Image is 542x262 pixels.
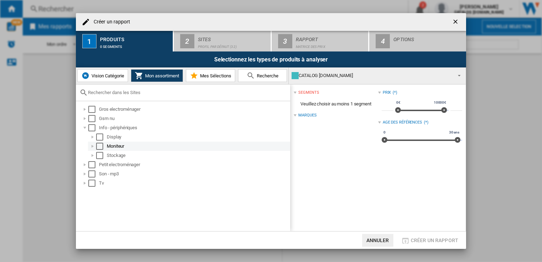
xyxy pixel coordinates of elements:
[198,34,268,41] div: Sites
[107,133,289,141] div: Display
[99,180,289,187] div: Tv
[298,90,319,95] div: segments
[296,34,366,41] div: Rapport
[99,115,289,122] div: Gsm nu
[143,73,179,78] span: Mon assortiment
[107,143,289,150] div: Moniteur
[448,130,460,135] span: 30 ans
[411,238,458,243] span: Créer un rapport
[449,15,463,29] button: getI18NText('BUTTONS.CLOSE_DIALOG')
[96,143,107,150] md-checkbox: Select
[88,180,99,187] md-checkbox: Select
[292,71,452,81] div: CATALOG [DOMAIN_NAME]
[399,234,460,247] button: Créer un rapport
[107,152,289,159] div: Stockage
[81,71,90,80] img: wiser-icon-blue.png
[99,124,289,131] div: Info - périphériques
[198,73,231,78] span: Mes Sélections
[90,73,124,78] span: Vision Catégorie
[100,41,170,49] div: 0 segments
[88,161,99,168] md-checkbox: Select
[88,106,99,113] md-checkbox: Select
[382,130,387,135] span: 0
[395,100,402,105] span: 0€
[180,34,194,48] div: 2
[376,34,390,48] div: 4
[99,161,289,168] div: Petit electroménager
[296,41,366,49] div: Matrice des prix
[96,133,107,141] md-checkbox: Select
[174,31,271,51] button: 2 Sites Profil par défaut (32)
[131,69,183,82] button: Mon assortiment
[294,97,378,111] span: Veuillez choisir au moins 1 segment
[433,100,447,105] span: 10000€
[99,170,289,178] div: Son - mp3
[278,34,292,48] div: 3
[100,34,170,41] div: Produits
[369,31,466,51] button: 4 Options
[393,34,463,41] div: Options
[452,18,460,27] ng-md-icon: getI18NText('BUTTONS.CLOSE_DIALOG')
[186,69,235,82] button: Mes Sélections
[88,90,287,95] input: Rechercher dans les Sites
[88,115,99,122] md-checkbox: Select
[383,90,391,95] div: Prix
[76,51,466,67] div: Selectionnez les types de produits à analyser
[96,152,107,159] md-checkbox: Select
[88,170,99,178] md-checkbox: Select
[362,234,393,247] button: Annuler
[99,106,289,113] div: Gros electroménager
[77,69,128,82] button: Vision Catégorie
[298,113,316,118] div: Marques
[383,120,422,125] div: Age des références
[255,73,278,78] span: Recherche
[238,69,287,82] button: Recherche
[76,31,173,51] button: 1 Produits 0 segments
[198,41,268,49] div: Profil par défaut (32)
[88,124,99,131] md-checkbox: Select
[272,31,369,51] button: 3 Rapport Matrice des prix
[90,18,131,26] h4: Créer un rapport
[82,34,96,48] div: 1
